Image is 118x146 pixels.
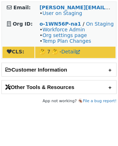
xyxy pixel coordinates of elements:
[83,99,117,103] a: File a bug report!
[42,27,85,32] a: Workforce Admin
[86,21,114,27] a: On Staging
[61,49,80,54] a: Detail
[42,10,82,16] a: User on Staging
[1,98,117,105] footer: App not working? 🪳
[39,27,91,44] span: • • •
[39,10,82,16] span: •
[42,38,91,44] a: Temp Plan Changes
[13,21,33,27] strong: Org ID:
[2,80,116,94] h2: Other Tools & Resources
[2,63,116,76] h2: Customer Information
[42,32,87,38] a: Org settings page
[35,47,116,58] td: 🤔 7 🤔 -
[7,49,24,54] strong: CLS:
[14,5,31,10] strong: Email:
[82,21,84,27] strong: /
[39,21,81,27] a: o-1WN56P-na1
